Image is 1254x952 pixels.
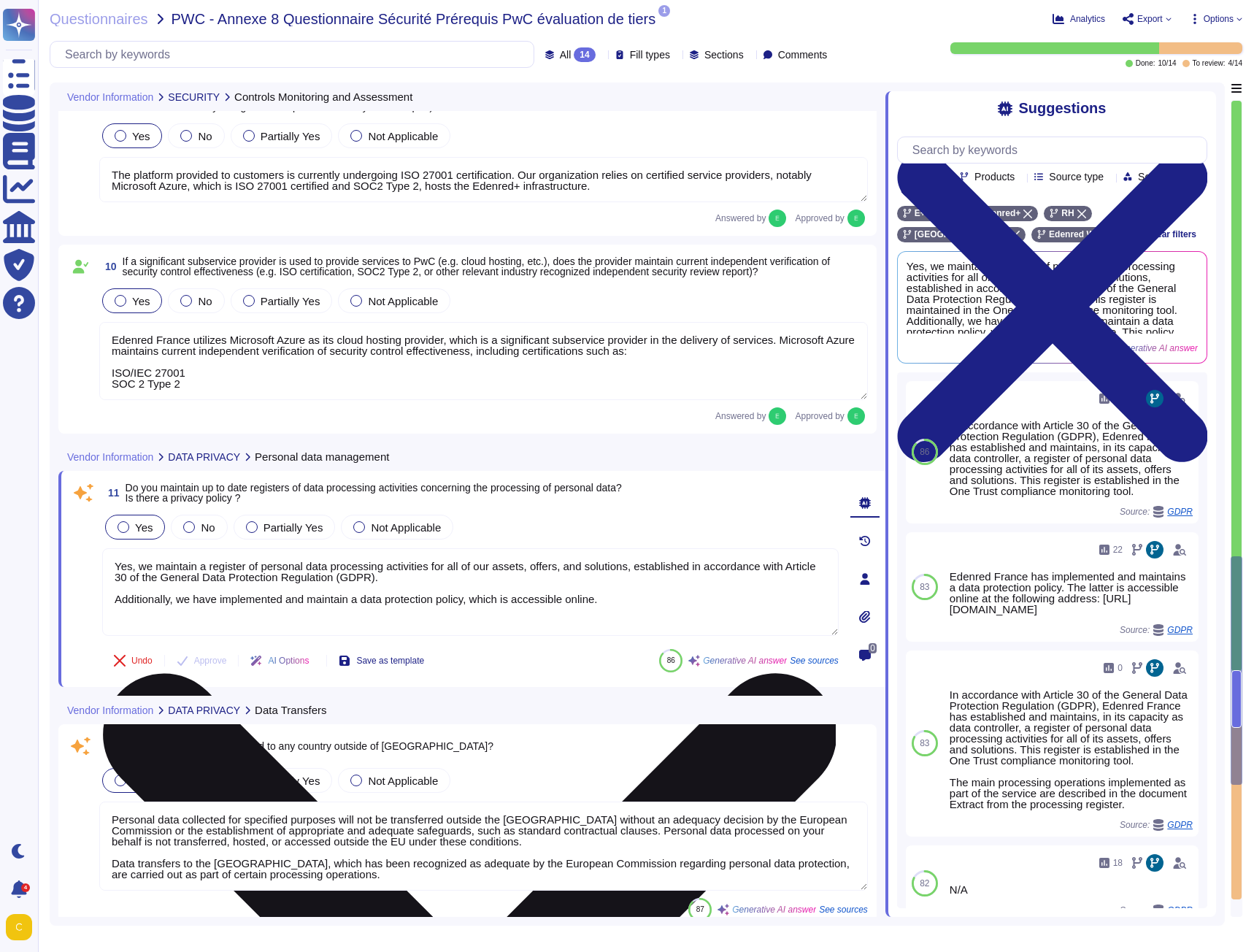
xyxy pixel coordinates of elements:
[261,130,320,142] span: Partially Yes
[102,548,839,636] textarea: Yes, we maintain a register of personal data processing activities for all of our assets, offers,...
[1228,60,1242,67] span: 4 / 14
[99,741,117,751] span: 12
[1113,545,1123,554] span: 22
[99,322,868,400] textarea: Edenred France utilizes Microsoft Azure as its cloud hosting provider, which is a significant sub...
[1120,624,1193,636] span: Source:
[368,130,438,142] span: Not Applicable
[371,521,441,534] span: Not Applicable
[795,412,844,421] span: Approved by
[168,92,220,102] span: SECURITY
[950,884,1193,895] div: N/A
[261,295,320,307] span: Partially Yes
[920,879,929,888] span: 82
[950,689,1193,810] div: In accordance with Article 30 of the General Data Protection Regulation (GDPR), Edenred France ha...
[1053,13,1105,25] button: Analytics
[168,705,240,715] span: DATA PRIVACY
[920,448,929,456] span: 86
[560,50,572,60] span: All
[847,407,865,425] img: user
[950,571,1193,615] div: Edenred France has implemented and maintains a data protection policy. The latter is accessible o...
[6,914,32,940] img: user
[50,12,148,26] span: Questionnaires
[132,295,150,307] span: Yes
[201,521,215,534] span: No
[819,905,868,914] span: See sources
[99,157,868,202] textarea: The platform provided to customers is currently undergoing ISO 27001 certification. Our organizat...
[1167,821,1193,829] span: GDPR
[847,210,865,227] img: user
[21,883,30,892] div: 4
[1070,15,1105,23] span: Analytics
[704,50,744,60] span: Sections
[102,488,120,498] span: 11
[99,261,117,272] span: 10
[168,452,240,462] span: DATA PRIVACY
[368,295,438,307] span: Not Applicable
[630,50,670,60] span: Fill types
[67,92,153,102] span: Vendor Information
[696,905,704,913] span: 87
[715,412,766,421] span: Answered by
[67,705,153,715] span: Vendor Information
[795,214,844,223] span: Approved by
[264,521,323,534] span: Partially Yes
[58,42,534,67] input: Search by keywords
[574,47,595,62] div: 14
[920,739,929,748] span: 83
[869,643,877,653] span: 0
[658,5,670,17] span: 1
[1137,15,1163,23] span: Export
[715,214,766,223] span: Answered by
[3,911,42,943] button: user
[1120,819,1193,831] span: Source:
[905,137,1207,163] input: Search by keywords
[172,12,656,26] span: PWC - Annexe 8 Questionnaire Sécurité Prérequis PwC évaluation de tiers
[778,50,828,60] span: Comments
[126,482,622,504] span: Do you maintain up to date registers of data processing activities concerning the processing of p...
[769,210,786,227] img: user
[135,521,153,534] span: Yes
[255,451,389,462] span: Personal data management
[920,583,929,591] span: 83
[132,130,150,142] span: Yes
[99,802,868,891] textarea: Personal data collected for specified purposes will not be transferred outside the [GEOGRAPHIC_DA...
[667,656,675,664] span: 86
[234,91,412,102] span: Controls Monitoring and Assessment
[1158,60,1176,67] span: 10 / 14
[198,295,212,307] span: No
[1113,859,1123,867] span: 18
[198,130,212,142] span: No
[123,256,831,277] span: If a significant subservice provider is used to provide services to PwC (e.g. cloud hosting, etc....
[255,705,326,715] span: Data Transfers
[1136,60,1155,67] span: Done:
[1120,905,1193,916] span: Source:
[67,452,153,462] span: Vendor Information
[1204,15,1234,23] span: Options
[1167,626,1193,634] span: GDPR
[1118,664,1123,672] span: 0
[769,407,786,425] img: user
[1193,60,1226,67] span: To review:
[1167,906,1193,915] span: GDPR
